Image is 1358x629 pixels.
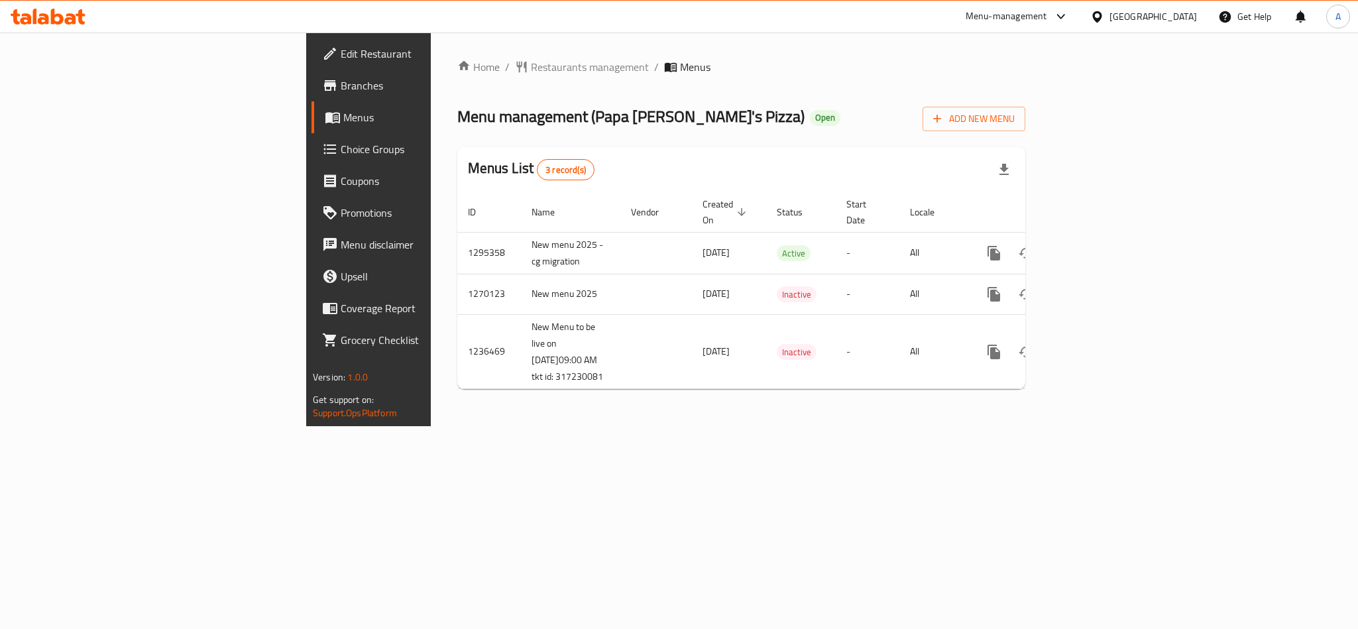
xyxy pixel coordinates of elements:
a: Choice Groups [311,133,533,165]
span: Inactive [777,345,817,360]
div: Export file [988,154,1020,186]
th: Actions [968,192,1116,233]
td: New Menu to be live on [DATE]09:00 AM tkt id: 317230081 [521,314,620,389]
a: Edit Restaurant [311,38,533,70]
h2: Menus List [468,158,594,180]
span: Version: [313,369,345,386]
button: Add New Menu [923,107,1025,131]
span: ID [468,204,493,220]
span: Inactive [777,287,817,302]
span: Active [777,246,811,261]
span: A [1335,9,1341,24]
span: Open [810,112,840,123]
a: Grocery Checklist [311,324,533,356]
a: Menus [311,101,533,133]
span: [DATE] [703,285,730,302]
a: Coupons [311,165,533,197]
button: more [978,237,1010,269]
span: Coupons [341,173,522,189]
a: Restaurants management [515,59,649,75]
a: Branches [311,70,533,101]
span: Choice Groups [341,141,522,157]
button: more [978,278,1010,310]
span: [DATE] [703,244,730,261]
div: Inactive [777,286,817,302]
td: - [836,274,899,314]
td: - [836,232,899,274]
span: Status [777,204,820,220]
span: Menus [680,59,710,75]
button: Change Status [1010,336,1042,368]
span: [DATE] [703,343,730,360]
div: Active [777,245,811,261]
button: Change Status [1010,237,1042,269]
a: Promotions [311,197,533,229]
span: Vendor [631,204,676,220]
nav: breadcrumb [457,59,1025,75]
span: Add New Menu [933,111,1015,127]
span: Start Date [846,196,883,228]
span: Get support on: [313,391,374,408]
div: Menu-management [966,9,1047,25]
a: Upsell [311,260,533,292]
span: Upsell [341,268,522,284]
span: Branches [341,78,522,93]
td: All [899,314,968,389]
td: - [836,314,899,389]
span: Menu disclaimer [341,237,522,253]
td: All [899,274,968,314]
div: Total records count [537,159,594,180]
a: Coverage Report [311,292,533,324]
a: Menu disclaimer [311,229,533,260]
div: [GEOGRAPHIC_DATA] [1109,9,1197,24]
div: Open [810,110,840,126]
span: 1.0.0 [347,369,368,386]
button: more [978,336,1010,368]
span: Menu management ( Papa [PERSON_NAME]'s Pizza ) [457,101,805,131]
span: Promotions [341,205,522,221]
span: Menus [343,109,522,125]
span: Edit Restaurant [341,46,522,62]
a: Support.OpsPlatform [313,404,397,422]
span: Restaurants management [531,59,649,75]
li: / [654,59,659,75]
span: Name [532,204,572,220]
div: Inactive [777,344,817,360]
span: Locale [910,204,952,220]
td: New menu 2025 -cg migration [521,232,620,274]
td: New menu 2025 [521,274,620,314]
span: Grocery Checklist [341,332,522,348]
td: All [899,232,968,274]
span: Created On [703,196,750,228]
table: enhanced table [457,192,1116,390]
span: 3 record(s) [538,164,594,176]
span: Coverage Report [341,300,522,316]
button: Change Status [1010,278,1042,310]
